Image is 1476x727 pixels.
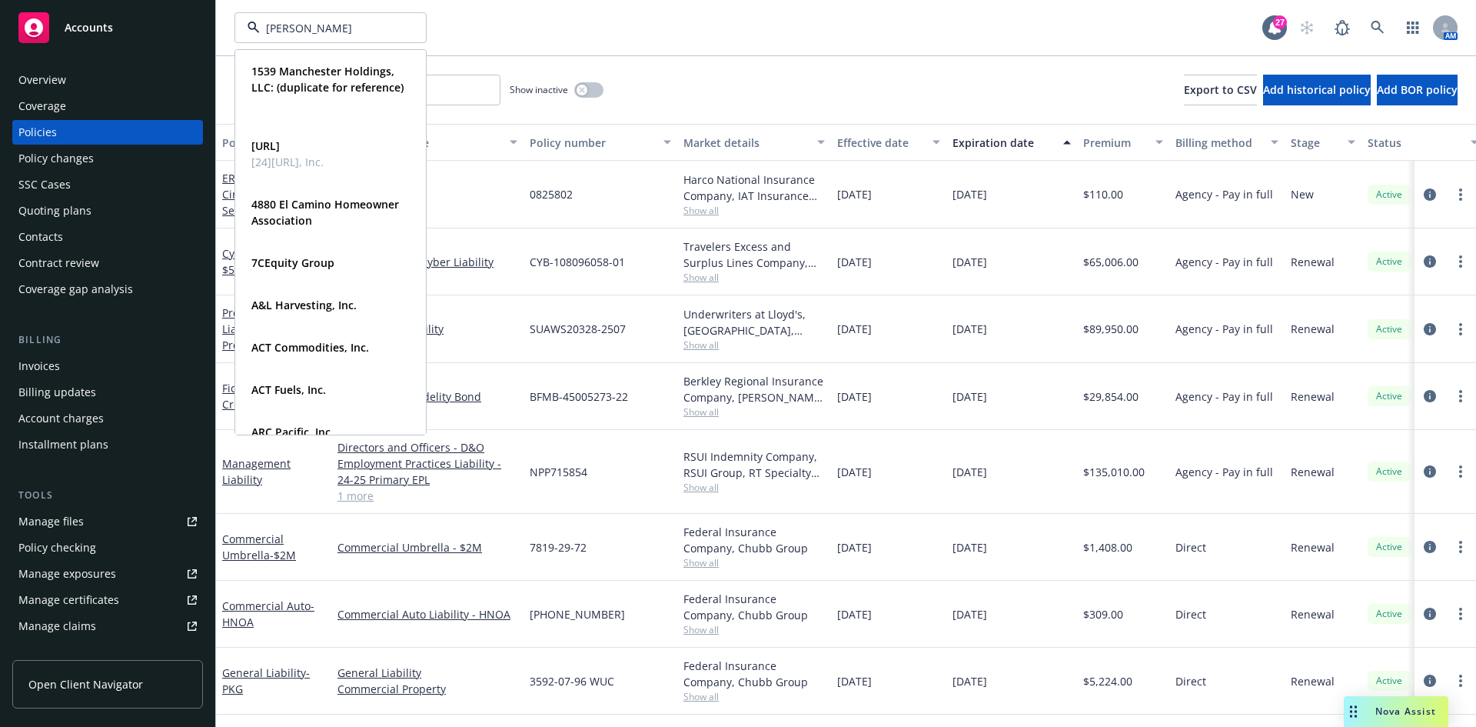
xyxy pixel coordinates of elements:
[1175,389,1273,405] span: Agency - Pay in full
[1184,82,1257,97] span: Export to CSV
[337,539,517,555] a: Commercial Umbrella - $2M
[1451,387,1470,405] a: more
[530,254,625,270] span: CYB-108096058-01
[530,673,614,689] span: 3592-07-96 WUC
[952,135,1054,151] div: Expiration date
[837,539,872,555] span: [DATE]
[1175,606,1206,622] span: Direct
[683,524,825,556] div: Federal Insurance Company, Chubb Group
[12,535,203,560] a: Policy checking
[530,464,587,480] span: NPP715854
[683,556,825,569] span: Show all
[18,640,91,665] div: Manage BORs
[18,225,63,249] div: Contacts
[952,254,987,270] span: [DATE]
[1291,539,1335,555] span: Renewal
[18,614,96,639] div: Manage claims
[331,124,524,161] button: Lines of coverage
[952,186,987,202] span: [DATE]
[683,271,825,284] span: Show all
[222,135,308,151] div: Policy details
[222,532,296,562] a: Commercial Umbrella
[1291,135,1338,151] div: Stage
[530,135,654,151] div: Policy number
[952,321,987,337] span: [DATE]
[1375,705,1436,718] span: Nova Assist
[677,124,831,161] button: Market details
[12,562,203,586] a: Manage exposures
[683,172,825,204] div: Harco National Insurance Company, IAT Insurance Group
[952,539,987,555] span: [DATE]
[65,22,113,34] span: Accounts
[1451,605,1470,623] a: more
[683,135,808,151] div: Market details
[337,488,517,504] a: 1 more
[18,432,108,457] div: Installment plans
[1263,75,1371,105] button: Add historical policy
[18,120,57,145] div: Policies
[1175,673,1206,689] span: Direct
[260,20,395,36] input: Filter by keyword
[1169,124,1285,161] button: Billing method
[12,120,203,145] a: Policies
[1291,389,1335,405] span: Renewal
[952,673,987,689] span: [DATE]
[337,254,517,270] a: Cyber Liability - Cyber Liability
[683,238,825,271] div: Travelers Excess and Surplus Lines Company, Travelers Insurance, RT Specialty Insurance Services,...
[1083,464,1145,480] span: $135,010.00
[1374,540,1405,554] span: Active
[270,548,296,562] span: - $2M
[337,186,517,202] a: ERISA Bond
[683,623,825,636] span: Show all
[18,509,84,534] div: Manage files
[12,354,203,379] a: Invoices
[1344,696,1363,727] div: Drag to move
[1451,462,1470,481] a: more
[837,186,872,202] span: [DATE]
[222,305,294,369] a: Professional Liability
[18,251,99,275] div: Contract review
[1083,135,1146,151] div: Premium
[222,171,297,218] span: - Cinnamon Bay Servicing
[1377,75,1458,105] button: Add BOR policy
[222,322,294,369] span: - 25-26 Professional Liability
[18,354,60,379] div: Invoices
[530,389,628,405] span: BFMB-45005273-22
[1291,464,1335,480] span: Renewal
[1451,185,1470,204] a: more
[837,135,923,151] div: Effective date
[18,406,104,431] div: Account charges
[216,124,331,161] button: Policy details
[251,138,280,153] strong: [URL]
[337,455,517,488] a: Employment Practices Liability - 24-25 Primary EPL
[1175,464,1273,480] span: Agency - Pay in full
[12,6,203,49] a: Accounts
[1374,322,1405,336] span: Active
[831,124,946,161] button: Effective date
[1083,321,1139,337] span: $89,950.00
[683,338,825,352] span: Show all
[1451,538,1470,556] a: more
[1344,696,1448,727] button: Nova Assist
[1421,185,1439,204] a: circleInformation
[1421,538,1439,556] a: circleInformation
[18,94,66,118] div: Coverage
[18,380,96,405] div: Billing updates
[1083,389,1139,405] span: $29,854.00
[683,658,825,690] div: Federal Insurance Company, Chubb Group
[18,68,66,92] div: Overview
[222,246,317,277] a: Cyber
[524,124,677,161] button: Policy number
[251,154,324,170] span: [24][URL], Inc.
[18,277,133,302] div: Coverage gap analysis
[251,298,357,312] strong: A&L Harvesting, Inc.
[1374,188,1405,202] span: Active
[952,389,987,405] span: [DATE]
[337,665,517,681] a: General Liability
[530,321,626,337] span: SUAWS20328-2507
[12,146,203,171] a: Policy changes
[1175,186,1273,202] span: Agency - Pay in full
[1421,252,1439,271] a: circleInformation
[1263,82,1371,97] span: Add historical policy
